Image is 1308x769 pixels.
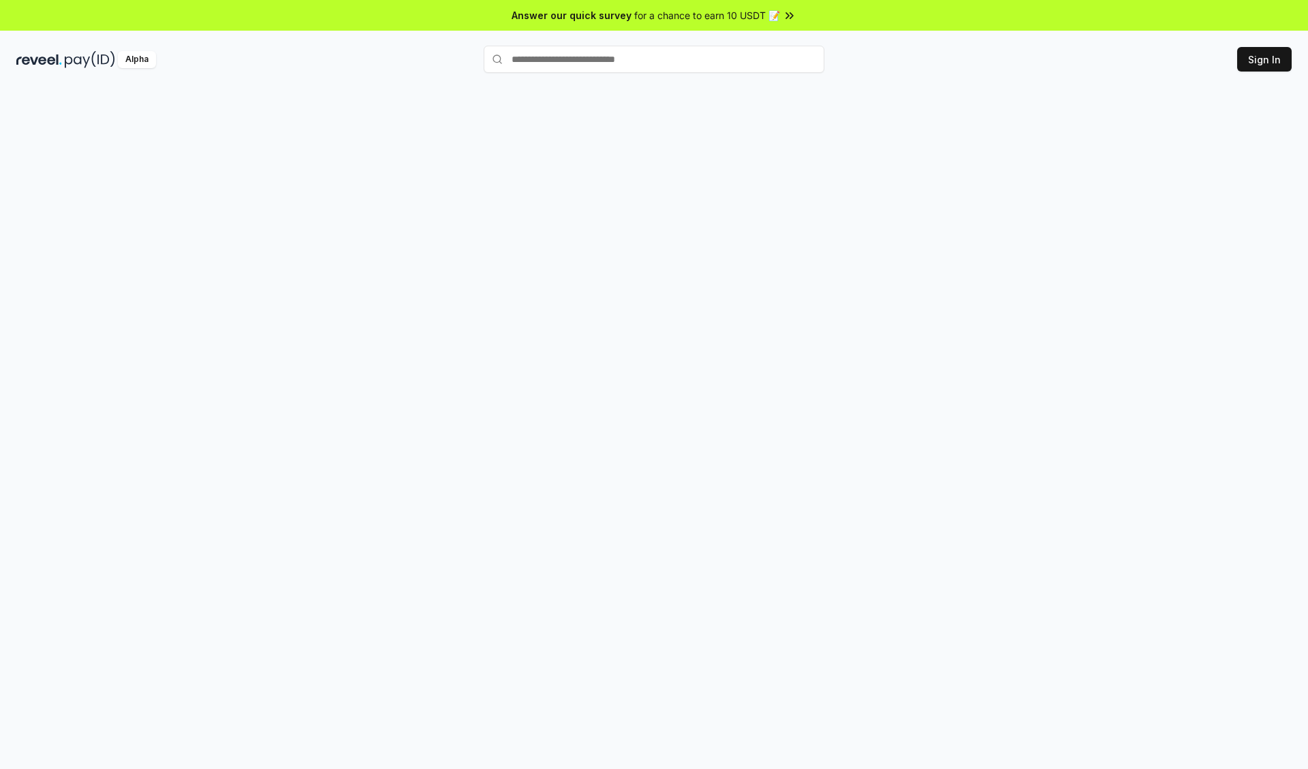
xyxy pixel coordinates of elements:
div: Alpha [118,51,156,68]
img: reveel_dark [16,51,62,68]
img: pay_id [65,51,115,68]
span: for a chance to earn 10 USDT 📝 [634,8,780,22]
button: Sign In [1237,47,1292,72]
span: Answer our quick survey [512,8,632,22]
